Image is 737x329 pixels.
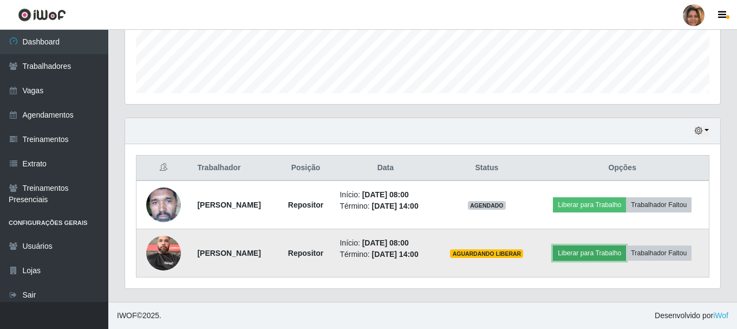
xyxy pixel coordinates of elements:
button: Liberar para Trabalho [553,197,626,212]
th: Trabalhador [191,156,278,181]
li: Término: [340,249,431,260]
time: [DATE] 14:00 [372,202,419,210]
img: CoreUI Logo [18,8,66,22]
img: 1751632959592.jpeg [146,230,181,276]
li: Término: [340,201,431,212]
strong: Repositor [288,201,323,209]
time: [DATE] 08:00 [362,238,409,247]
a: iWof [713,311,728,320]
span: © 2025 . [117,310,161,321]
button: Trabalhador Faltou [626,197,692,212]
li: Início: [340,237,431,249]
th: Data [333,156,438,181]
span: AGENDADO [468,201,506,210]
img: 1672757471679.jpeg [146,169,181,241]
span: AGUARDANDO LIBERAR [450,249,523,258]
span: IWOF [117,311,137,320]
th: Posição [278,156,334,181]
li: Início: [340,189,431,201]
button: Liberar para Trabalho [553,246,626,261]
time: [DATE] 08:00 [362,190,409,199]
th: Status [438,156,536,181]
span: Desenvolvido por [655,310,728,321]
th: Opções [536,156,709,181]
button: Trabalhador Faltou [626,246,692,261]
strong: [PERSON_NAME] [197,201,260,209]
strong: [PERSON_NAME] [197,249,260,257]
strong: Repositor [288,249,323,257]
time: [DATE] 14:00 [372,250,419,259]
